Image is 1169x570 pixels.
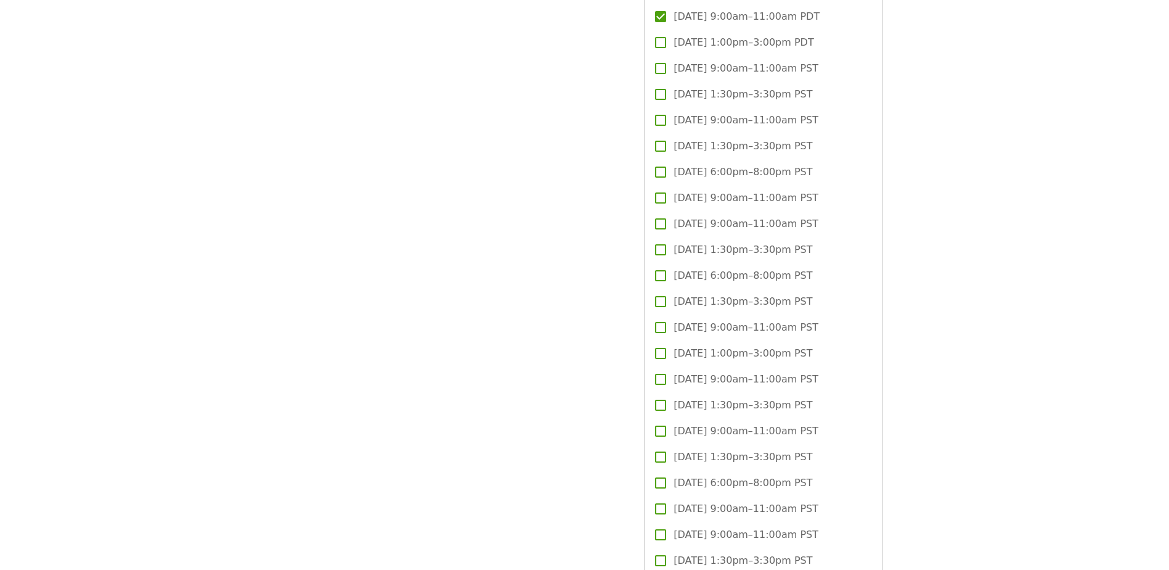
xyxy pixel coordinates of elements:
span: [DATE] 1:30pm–3:30pm PST [674,139,812,154]
span: [DATE] 6:00pm–8:00pm PST [674,476,812,490]
span: [DATE] 1:30pm–3:30pm PST [674,242,812,257]
span: [DATE] 1:30pm–3:30pm PST [674,398,812,413]
span: [DATE] 9:00am–11:00am PST [674,61,818,76]
span: [DATE] 1:30pm–3:30pm PST [674,87,812,102]
span: [DATE] 9:00am–11:00am PST [674,424,818,439]
span: [DATE] 9:00am–11:00am PST [674,113,818,128]
span: [DATE] 6:00pm–8:00pm PST [674,165,812,180]
span: [DATE] 6:00pm–8:00pm PST [674,268,812,283]
span: [DATE] 1:00pm–3:00pm PDT [674,35,813,50]
span: [DATE] 9:00am–11:00am PST [674,527,818,542]
span: [DATE] 9:00am–11:00am PST [674,502,818,516]
span: [DATE] 9:00am–11:00am PST [674,372,818,387]
span: [DATE] 1:30pm–3:30pm PST [674,450,812,465]
span: [DATE] 1:30pm–3:30pm PST [674,294,812,309]
span: [DATE] 1:00pm–3:00pm PST [674,346,812,361]
span: [DATE] 9:00am–11:00am PST [674,320,818,335]
span: [DATE] 9:00am–11:00am PST [674,191,818,205]
span: [DATE] 1:30pm–3:30pm PST [674,553,812,568]
span: [DATE] 9:00am–11:00am PDT [674,9,820,24]
span: [DATE] 9:00am–11:00am PST [674,217,818,231]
